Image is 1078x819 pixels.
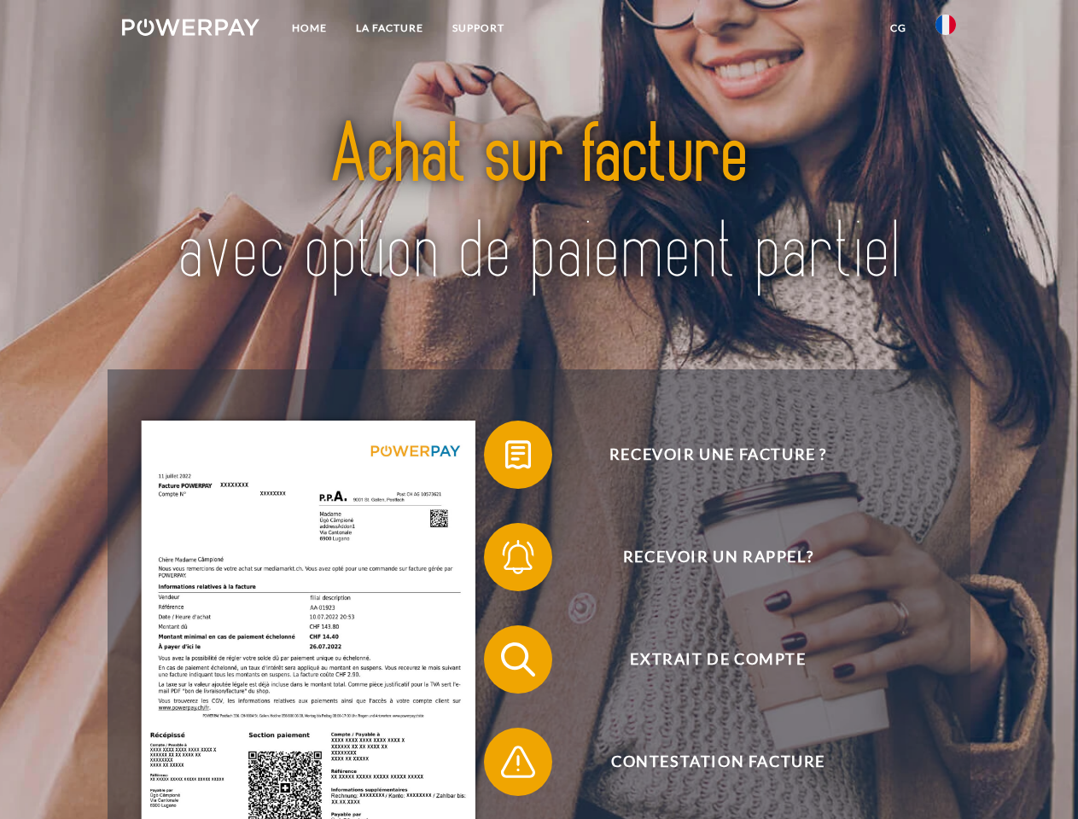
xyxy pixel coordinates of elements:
[497,638,539,681] img: qb_search.svg
[509,625,927,694] span: Extrait de compte
[509,728,927,796] span: Contestation Facture
[163,82,915,327] img: title-powerpay_fr.svg
[876,13,921,44] a: CG
[122,19,259,36] img: logo-powerpay-white.svg
[277,13,341,44] a: Home
[438,13,519,44] a: Support
[484,523,928,591] button: Recevoir un rappel?
[341,13,438,44] a: LA FACTURE
[497,536,539,578] img: qb_bell.svg
[484,625,928,694] button: Extrait de compte
[509,523,927,591] span: Recevoir un rappel?
[497,433,539,476] img: qb_bill.svg
[509,421,927,489] span: Recevoir une facture ?
[484,728,928,796] button: Contestation Facture
[497,741,539,783] img: qb_warning.svg
[935,15,956,35] img: fr
[484,421,928,489] button: Recevoir une facture ?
